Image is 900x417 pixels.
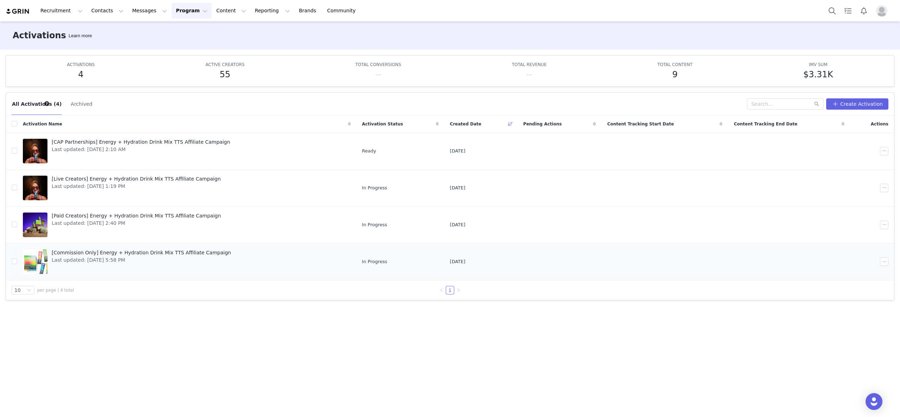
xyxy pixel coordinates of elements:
span: Last updated: [DATE] 1:19 PM [52,183,221,190]
button: Reporting [251,3,294,19]
span: per page | 4 total [37,287,74,293]
input: Search... [747,98,823,110]
span: Ready [362,148,376,155]
button: Recruitment [36,3,87,19]
h5: 55 [220,68,231,81]
div: Open Intercom Messenger [866,393,882,410]
span: TOTAL CONTENT [657,62,693,67]
span: [Commission Only] Energy + Hydration Drink Mix TTS Affiliate Campaign [52,249,231,256]
i: icon: right [456,288,461,292]
div: 10 [14,286,21,294]
i: icon: left [439,288,444,292]
button: Content [212,3,250,19]
span: [DATE] [450,184,465,191]
span: Last updated: [DATE] 5:58 PM [52,256,231,264]
div: Tooltip anchor [44,100,50,107]
span: ACTIVATIONS [67,62,95,67]
img: grin logo [6,8,30,15]
button: Search [824,3,840,19]
h5: $3.31K [803,68,833,81]
span: In Progress [362,258,387,265]
li: 1 [446,286,454,294]
span: Pending Actions [523,121,562,127]
button: Profile [872,5,894,17]
button: Create Activation [826,98,888,110]
h5: 4 [78,68,83,81]
span: ACTIVE CREATORS [206,62,245,67]
button: Archived [70,98,92,110]
span: Last updated: [DATE] 2:10 AM [52,146,230,153]
button: Messages [128,3,171,19]
span: Content Tracking Start Date [607,121,674,127]
span: In Progress [362,184,387,191]
h5: -- [526,68,532,81]
a: [Live Creators] Energy + Hydration Drink Mix TTS Affiliate CampaignLast updated: [DATE] 1:19 PM [23,174,351,202]
span: [DATE] [450,221,465,228]
span: IMV SUM [809,62,828,67]
li: Previous Page [437,286,446,294]
a: 1 [446,286,454,294]
h5: -- [375,68,381,81]
span: TOTAL CONVERSIONS [355,62,401,67]
span: [Live Creators] Energy + Hydration Drink Mix TTS Affiliate Campaign [52,175,221,183]
img: placeholder-profile.jpg [876,5,887,17]
i: icon: search [814,102,819,106]
button: Program [172,3,212,19]
span: [Paid Creators] Energy + Hydration Drink Mix TTS Affiliate Campaign [52,212,221,220]
span: Activation Status [362,121,403,127]
span: [DATE] [450,148,465,155]
span: [CAP Partnerships] Energy + Hydration Drink Mix TTS Affiliate Campaign [52,138,230,146]
i: icon: down [27,288,31,293]
h3: Activations [13,29,66,42]
span: TOTAL REVENUE [512,62,547,67]
span: Created Date [450,121,482,127]
div: Actions [850,117,894,131]
a: [Paid Creators] Energy + Hydration Drink Mix TTS Affiliate CampaignLast updated: [DATE] 2:40 PM [23,211,351,239]
a: [CAP Partnerships] Energy + Hydration Drink Mix TTS Affiliate CampaignLast updated: [DATE] 2:10 AM [23,137,351,165]
span: Activation Name [23,121,62,127]
a: [Commission Only] Energy + Hydration Drink Mix TTS Affiliate CampaignLast updated: [DATE] 5:58 PM [23,248,351,276]
div: Tooltip anchor [67,32,93,39]
span: [DATE] [450,258,465,265]
h5: 9 [672,68,677,81]
a: Tasks [840,3,856,19]
span: Content Tracking End Date [734,121,797,127]
span: Last updated: [DATE] 2:40 PM [52,220,221,227]
button: Contacts [87,3,128,19]
a: Brands [295,3,322,19]
button: Notifications [856,3,872,19]
button: All Activations (4) [12,98,62,110]
span: In Progress [362,221,387,228]
a: Community [323,3,363,19]
li: Next Page [454,286,463,294]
